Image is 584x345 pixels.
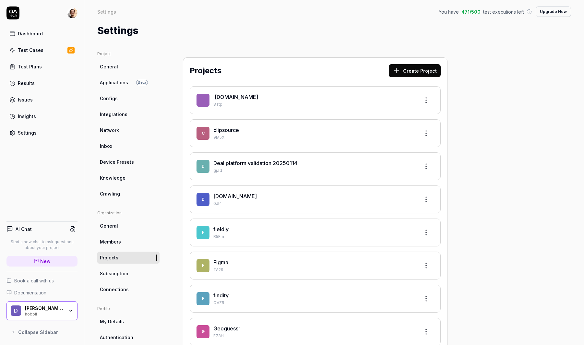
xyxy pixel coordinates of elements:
span: Applications [100,79,128,86]
a: clipsource [213,127,239,133]
span: General [100,63,118,70]
span: Configs [100,95,118,102]
div: Insights [18,113,36,120]
p: 9M5X [213,135,414,140]
button: Collapse Sidebar [6,326,77,339]
p: TA29 [213,267,414,273]
a: General [97,61,160,73]
span: Crawling [100,190,120,197]
div: Project [97,51,160,57]
span: Knowledge [100,174,125,181]
a: .[DOMAIN_NAME] [213,94,258,100]
p: Start a new chat to ask questions about your project [6,239,77,251]
span: My Details [100,318,124,325]
span: General [100,222,118,229]
span: Network [100,127,119,134]
a: Knowledge [97,172,160,184]
div: Results [18,80,35,87]
span: test executions left [483,8,524,15]
a: Test Plans [6,60,77,73]
span: f [197,292,209,305]
a: Crawling [97,188,160,200]
a: Authentication [97,331,160,343]
span: f [197,226,209,239]
a: Network [97,124,160,136]
a: Subscription [97,268,160,280]
a: General [97,220,160,232]
p: F73H [213,333,414,339]
span: Inbox [100,143,112,149]
h1: Settings [97,23,138,38]
span: Book a call with us [14,277,54,284]
a: [DOMAIN_NAME] [213,193,257,199]
span: Integrations [100,111,127,118]
h4: AI Chat [16,226,32,232]
p: QVZR [213,300,414,306]
span: Collapse Sidebar [18,329,58,336]
a: Inbox [97,140,160,152]
a: Issues [6,93,77,106]
span: G [197,325,209,338]
div: Issues [18,96,33,103]
span: F [197,259,209,272]
span: New [40,258,51,265]
a: Settings [6,126,77,139]
h2: Projects [190,65,221,77]
div: Organization [97,210,160,216]
div: Test Plans [18,63,42,70]
span: 471 / 500 [461,8,481,15]
span: Connections [100,286,129,293]
div: hobbii [25,311,64,316]
p: 0Jl4 [213,201,414,207]
span: . [197,94,209,107]
span: D [197,160,209,173]
a: My Details [97,315,160,327]
span: Device Presets [100,159,134,165]
a: Book a call with us [6,277,77,284]
a: fieldly [213,226,229,232]
a: Documentation [6,289,77,296]
a: Integrations [97,108,160,120]
p: 8Ttp [213,101,414,107]
a: Connections [97,283,160,295]
a: Results [6,77,77,89]
a: Device Presets [97,156,160,168]
span: Projects [100,254,118,261]
div: Settings [18,129,37,136]
span: Subscription [100,270,128,277]
a: Members [97,236,160,248]
button: Upgrade Now [536,6,571,17]
div: Daniels Growth Tests [25,305,64,311]
div: Profile [97,306,160,312]
p: R5Fm [213,234,414,240]
a: Figma [213,259,228,266]
a: ApplicationsBeta [97,77,160,89]
span: c [197,127,209,140]
a: Deal platform validation 20250114 [213,160,297,166]
a: Geoguessr [213,325,240,332]
span: Documentation [14,289,46,296]
a: findity [213,292,229,299]
img: 704fe57e-bae9-4a0d-8bcb-c4203d9f0bb2.jpeg [67,8,77,18]
span: Beta [136,80,148,85]
a: Dashboard [6,27,77,40]
div: Dashboard [18,30,43,37]
a: Projects [97,252,160,264]
a: Test Cases [6,44,77,56]
p: gjZd [213,168,414,173]
span: You have [439,8,459,15]
a: Insights [6,110,77,123]
a: Configs [97,92,160,104]
button: Create Project [389,64,441,77]
div: Test Cases [18,47,43,54]
span: Authentication [100,334,133,341]
span: Members [100,238,121,245]
span: D [197,193,209,206]
button: D[PERSON_NAME] Growth Testshobbii [6,301,77,321]
div: Settings [97,8,116,15]
span: D [11,305,21,316]
a: New [6,256,77,267]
